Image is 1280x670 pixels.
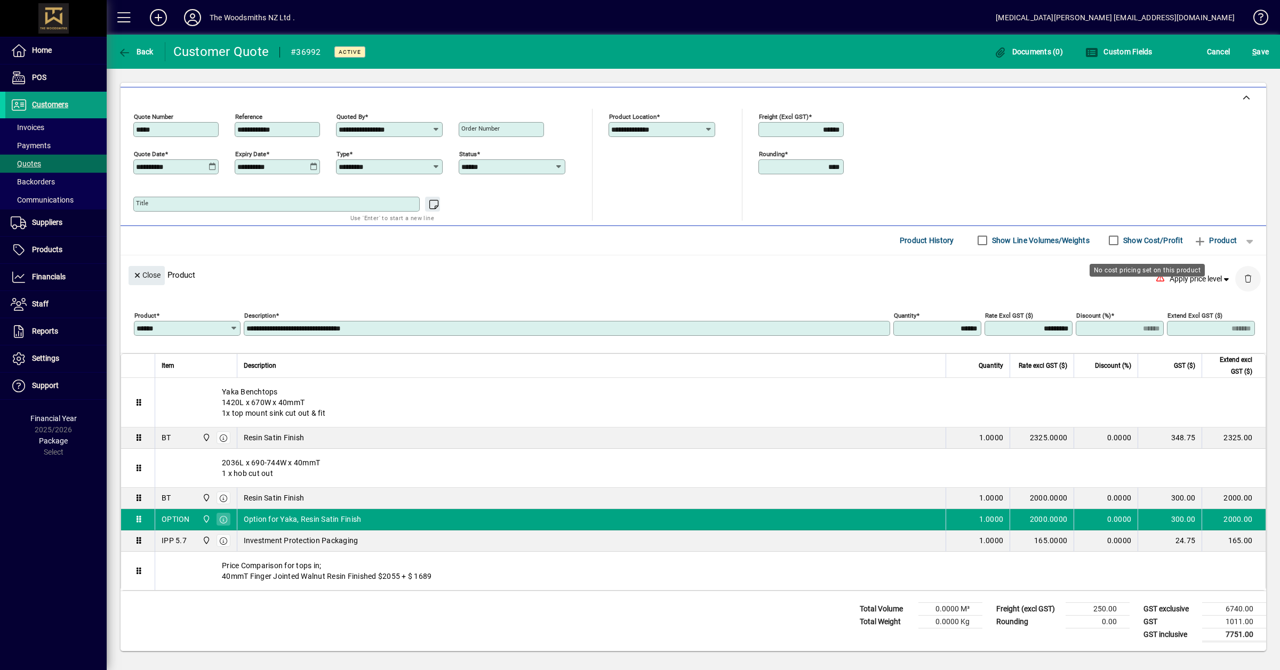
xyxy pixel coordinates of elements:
a: Backorders [5,173,107,191]
span: Staff [32,300,49,308]
span: Active [339,49,361,55]
a: Products [5,237,107,263]
a: Invoices [5,118,107,136]
a: Reports [5,318,107,345]
button: Product History [895,231,958,250]
mat-label: Discount (%) [1076,311,1111,319]
app-page-header-button: Back [107,42,165,61]
div: [MEDICAL_DATA][PERSON_NAME] [EMAIL_ADDRESS][DOMAIN_NAME] [996,9,1235,26]
div: Price Comparison for tops in; 40mmT Finger Jointed Walnut Resin Finished $2055 + $ 1689 [155,552,1266,590]
span: Documents (0) [994,47,1063,56]
span: Support [32,381,59,390]
a: Suppliers [5,209,107,236]
td: 2000.00 [1202,488,1266,509]
div: BT [162,432,171,443]
span: Item [162,360,174,372]
mat-label: Order number [461,125,500,132]
span: 1.0000 [979,493,1004,503]
td: 6740.00 [1202,602,1266,615]
span: ave [1252,43,1269,60]
td: 0.0000 [1074,488,1138,509]
div: BT [162,493,171,503]
mat-label: Description [244,311,276,319]
mat-label: Title [136,199,148,207]
div: #36992 [291,44,321,61]
span: Custom Fields [1085,47,1153,56]
span: Quotes [11,159,41,168]
td: Total Volume [854,602,918,615]
div: 2325.0000 [1017,432,1067,443]
mat-label: Quoted by [337,112,365,120]
mat-label: Rounding [759,150,785,157]
td: 2000.00 [1202,509,1266,530]
div: Yaka Benchtops 1420L x 670W x 40mmT 1x top mount sink cut out & fit [155,378,1266,427]
td: 165.00 [1202,530,1266,552]
a: Settings [5,345,107,372]
span: 1.0000 [979,514,1004,524]
span: Discount (%) [1095,360,1131,372]
mat-label: Reference [235,112,262,120]
td: 0.0000 Kg [918,615,982,628]
span: The Woodsmiths [199,535,212,546]
app-page-header-button: Delete [1235,273,1261,283]
a: Home [5,37,107,64]
mat-label: Quote date [134,150,165,157]
button: Apply price level [1165,269,1236,288]
div: 165.0000 [1017,535,1067,546]
td: 24.75 [1138,530,1202,552]
button: Delete [1235,266,1261,292]
span: Investment Protection Packaging [244,535,358,546]
mat-label: Status [459,150,477,157]
mat-label: Extend excl GST ($) [1167,311,1222,319]
mat-label: Type [337,150,349,157]
button: Cancel [1204,42,1233,61]
div: 2036L x 690-744W x 40mmT 1 x hob cut out [155,449,1266,487]
td: 0.00 [1066,615,1130,628]
span: Financial Year [30,414,77,423]
span: GST ($) [1174,360,1195,372]
div: No cost pricing set on this product [1090,264,1205,277]
a: Quotes [5,155,107,173]
mat-label: Freight (excl GST) [759,112,809,120]
mat-label: Product location [609,112,657,120]
label: Show Line Volumes/Weights [990,235,1090,246]
div: OPTION [162,514,190,524]
button: Custom Fields [1083,42,1155,61]
mat-label: Quote number [134,112,173,120]
mat-label: Quantity [894,311,916,319]
span: Product [1194,232,1237,249]
a: Staff [5,291,107,318]
span: Suppliers [32,218,62,227]
td: 7751.00 [1202,628,1266,641]
span: Quantity [979,360,1003,372]
a: Knowledge Base [1245,2,1267,37]
span: Customers [32,100,68,109]
app-page-header-button: Close [126,270,167,279]
button: Product [1188,231,1242,250]
td: 348.75 [1138,427,1202,449]
span: Resin Satin Finish [244,493,305,503]
div: 2000.0000 [1017,514,1067,524]
button: Add [141,8,175,27]
mat-label: Expiry date [235,150,266,157]
span: POS [32,73,46,82]
span: Apply price level [1170,273,1231,285]
mat-label: Rate excl GST ($) [985,311,1033,319]
span: Cancel [1207,43,1230,60]
button: Save [1250,42,1271,61]
button: Profile [175,8,210,27]
td: Total Weight [854,615,918,628]
span: 1.0000 [979,432,1004,443]
span: The Woodsmiths [199,513,212,525]
span: Settings [32,354,59,362]
span: Communications [11,196,74,204]
span: Product History [900,232,954,249]
span: Description [244,360,276,372]
mat-label: Product [134,311,156,319]
span: Reports [32,327,58,335]
td: 1011.00 [1202,615,1266,628]
div: 2000.0000 [1017,493,1067,503]
label: Show Cost/Profit [1121,235,1183,246]
td: 2325.00 [1202,427,1266,449]
span: 1.0000 [979,535,1004,546]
